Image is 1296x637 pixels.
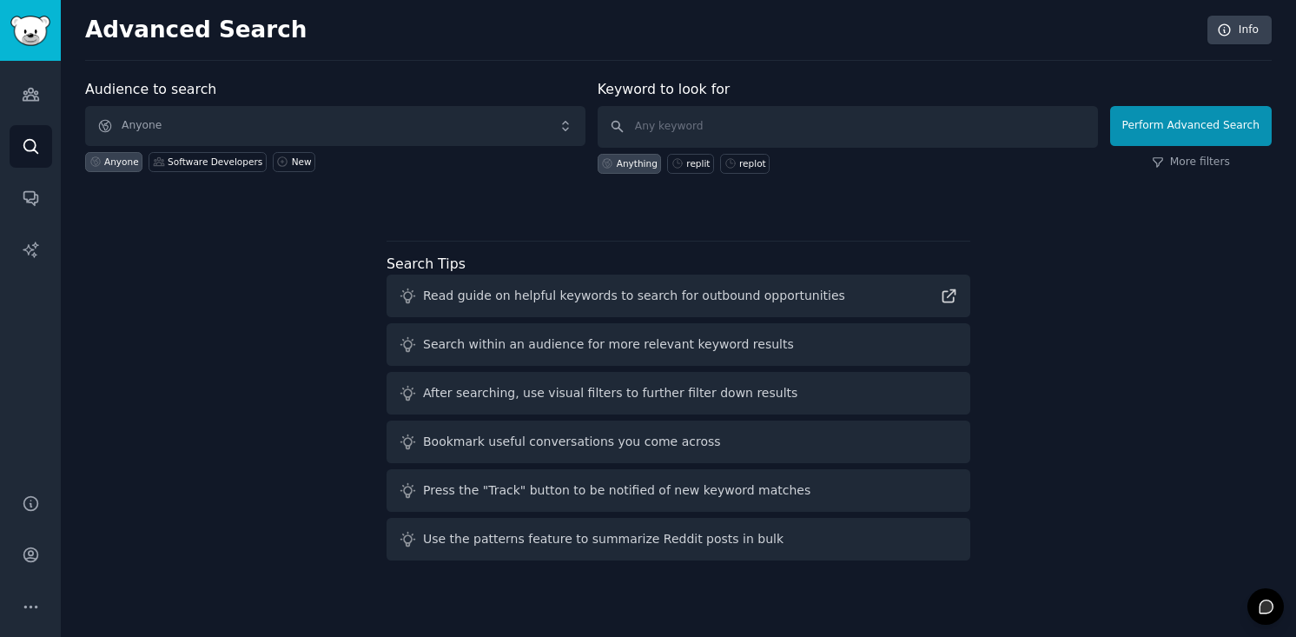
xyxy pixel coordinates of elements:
[292,156,312,168] div: New
[423,433,721,451] div: Bookmark useful conversations you come across
[104,156,139,168] div: Anyone
[1110,106,1272,146] button: Perform Advanced Search
[598,106,1098,148] input: Any keyword
[617,157,658,169] div: Anything
[686,157,710,169] div: replit
[598,81,731,97] label: Keyword to look for
[423,335,794,354] div: Search within an audience for more relevant keyword results
[1207,16,1272,45] a: Info
[85,17,1198,44] h2: Advanced Search
[85,81,216,97] label: Audience to search
[739,157,766,169] div: replot
[387,255,466,272] label: Search Tips
[423,384,797,402] div: After searching, use visual filters to further filter down results
[85,106,585,146] button: Anyone
[423,530,784,548] div: Use the patterns feature to summarize Reddit posts in bulk
[10,16,50,46] img: GummySearch logo
[423,481,810,500] div: Press the "Track" button to be notified of new keyword matches
[1152,155,1230,170] a: More filters
[273,152,315,172] a: New
[423,287,845,305] div: Read guide on helpful keywords to search for outbound opportunities
[168,156,262,168] div: Software Developers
